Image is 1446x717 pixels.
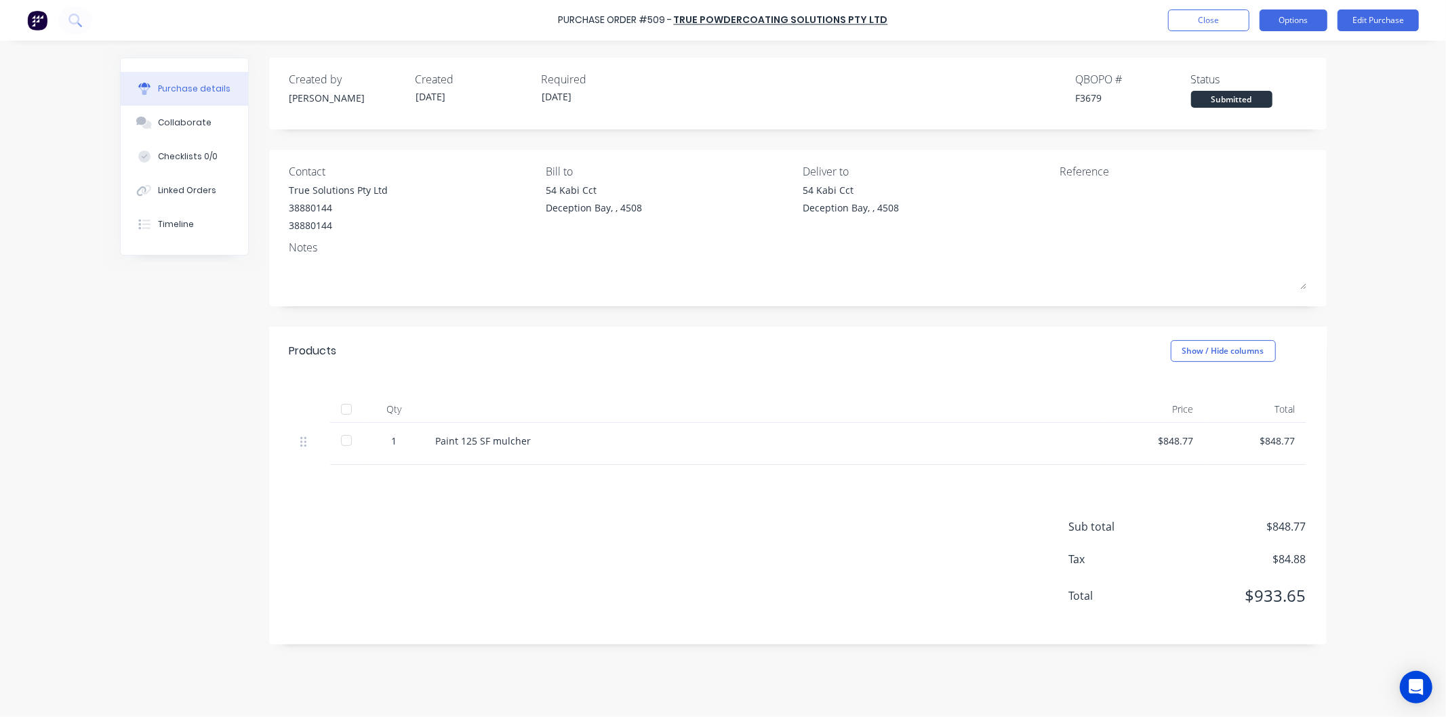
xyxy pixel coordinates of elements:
[1171,551,1306,567] span: $84.88
[542,71,657,87] div: Required
[1103,396,1205,423] div: Price
[1171,583,1306,608] span: $933.65
[1400,671,1432,703] div: Open Intercom Messenger
[436,434,1092,448] div: Paint 125 SF mulcher
[674,14,888,27] a: True Powdercoating Solutions Pty Ltd
[289,183,388,197] div: True Solutions Pty Ltd
[158,218,194,230] div: Timeline
[1114,434,1194,448] div: $848.77
[27,10,47,30] img: Factory
[1069,551,1171,567] span: Tax
[158,83,230,95] div: Purchase details
[1338,9,1419,31] button: Edit Purchase
[121,173,248,207] button: Linked Orders
[289,91,405,105] div: [PERSON_NAME]
[1060,163,1306,180] div: Reference
[803,183,899,197] div: 54 Kabi Cct
[1069,588,1171,604] span: Total
[1171,340,1276,362] button: Show / Hide columns
[803,201,899,215] div: Deception Bay, , 4508
[1168,9,1249,31] button: Close
[1076,91,1191,105] div: F3679
[1260,9,1327,31] button: Options
[559,14,672,28] div: Purchase Order #509 -
[1216,434,1296,448] div: $848.77
[121,106,248,140] button: Collaborate
[1191,91,1272,108] div: Submitted
[121,207,248,241] button: Timeline
[1171,518,1306,535] span: $848.77
[289,71,405,87] div: Created by
[1069,518,1171,535] span: Sub total
[289,163,536,180] div: Contact
[1191,71,1306,87] div: Status
[289,218,388,232] div: 38880144
[416,71,531,87] div: Created
[364,396,425,423] div: Qty
[158,117,212,129] div: Collaborate
[1205,396,1306,423] div: Total
[289,239,1306,255] div: Notes
[546,183,642,197] div: 54 Kabi Cct
[289,343,337,359] div: Products
[546,163,792,180] div: Bill to
[1076,71,1191,87] div: QBO PO #
[289,201,388,215] div: 38880144
[121,72,248,106] button: Purchase details
[803,163,1049,180] div: Deliver to
[121,140,248,173] button: Checklists 0/0
[158,184,216,197] div: Linked Orders
[375,434,414,448] div: 1
[546,201,642,215] div: Deception Bay, , 4508
[158,150,218,163] div: Checklists 0/0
